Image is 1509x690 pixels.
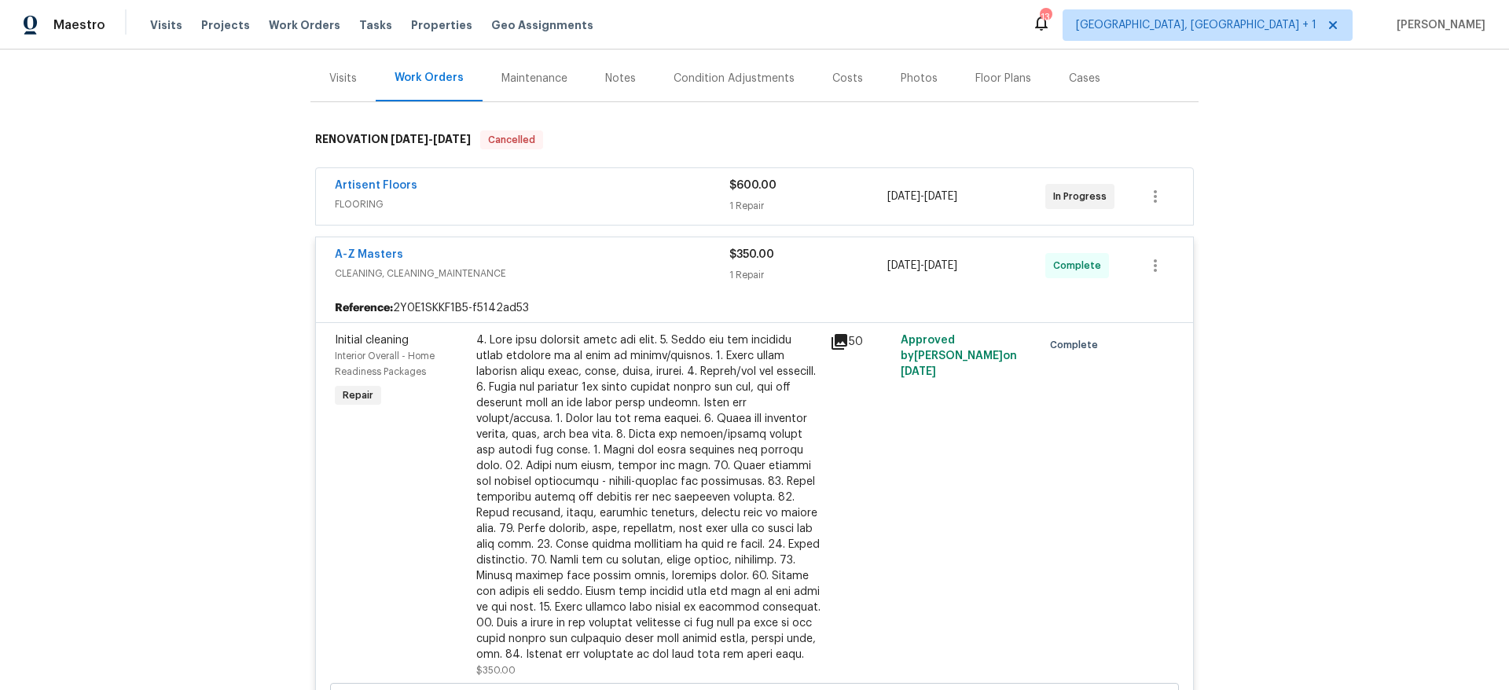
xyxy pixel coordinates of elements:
[335,180,417,191] a: Artisent Floors
[729,249,774,260] span: $350.00
[901,366,936,377] span: [DATE]
[729,267,887,283] div: 1 Repair
[433,134,471,145] span: [DATE]
[887,258,957,273] span: -
[336,387,380,403] span: Repair
[674,71,795,86] div: Condition Adjustments
[1069,71,1100,86] div: Cases
[150,17,182,33] span: Visits
[901,71,938,86] div: Photos
[335,196,729,212] span: FLOORING
[830,332,891,351] div: 50
[391,134,471,145] span: -
[1040,9,1051,25] div: 13
[501,71,567,86] div: Maintenance
[887,191,920,202] span: [DATE]
[315,130,471,149] h6: RENOVATION
[395,70,464,86] div: Work Orders
[53,17,105,33] span: Maestro
[335,300,393,316] b: Reference:
[335,335,409,346] span: Initial cleaning
[729,198,887,214] div: 1 Repair
[887,260,920,271] span: [DATE]
[729,180,777,191] span: $600.00
[269,17,340,33] span: Work Orders
[924,191,957,202] span: [DATE]
[901,335,1017,377] span: Approved by [PERSON_NAME] on
[975,71,1031,86] div: Floor Plans
[476,666,516,675] span: $350.00
[832,71,863,86] div: Costs
[924,260,957,271] span: [DATE]
[335,351,435,376] span: Interior Overall - Home Readiness Packages
[335,266,729,281] span: CLEANING, CLEANING_MAINTENANCE
[482,132,542,148] span: Cancelled
[1390,17,1485,33] span: [PERSON_NAME]
[316,294,1193,322] div: 2Y0E1SKKF1B5-f5142ad53
[329,71,357,86] div: Visits
[310,115,1199,165] div: RENOVATION [DATE]-[DATE]Cancelled
[359,20,392,31] span: Tasks
[201,17,250,33] span: Projects
[335,249,403,260] a: A-Z Masters
[887,189,957,204] span: -
[1076,17,1316,33] span: [GEOGRAPHIC_DATA], [GEOGRAPHIC_DATA] + 1
[476,332,821,662] div: 4. Lore ipsu dolorsit ametc adi elit. 5. Seddo eiu tem incididu utlab etdolore ma al enim ad mini...
[605,71,636,86] div: Notes
[391,134,428,145] span: [DATE]
[1050,337,1104,353] span: Complete
[411,17,472,33] span: Properties
[491,17,593,33] span: Geo Assignments
[1053,258,1107,273] span: Complete
[1053,189,1113,204] span: In Progress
